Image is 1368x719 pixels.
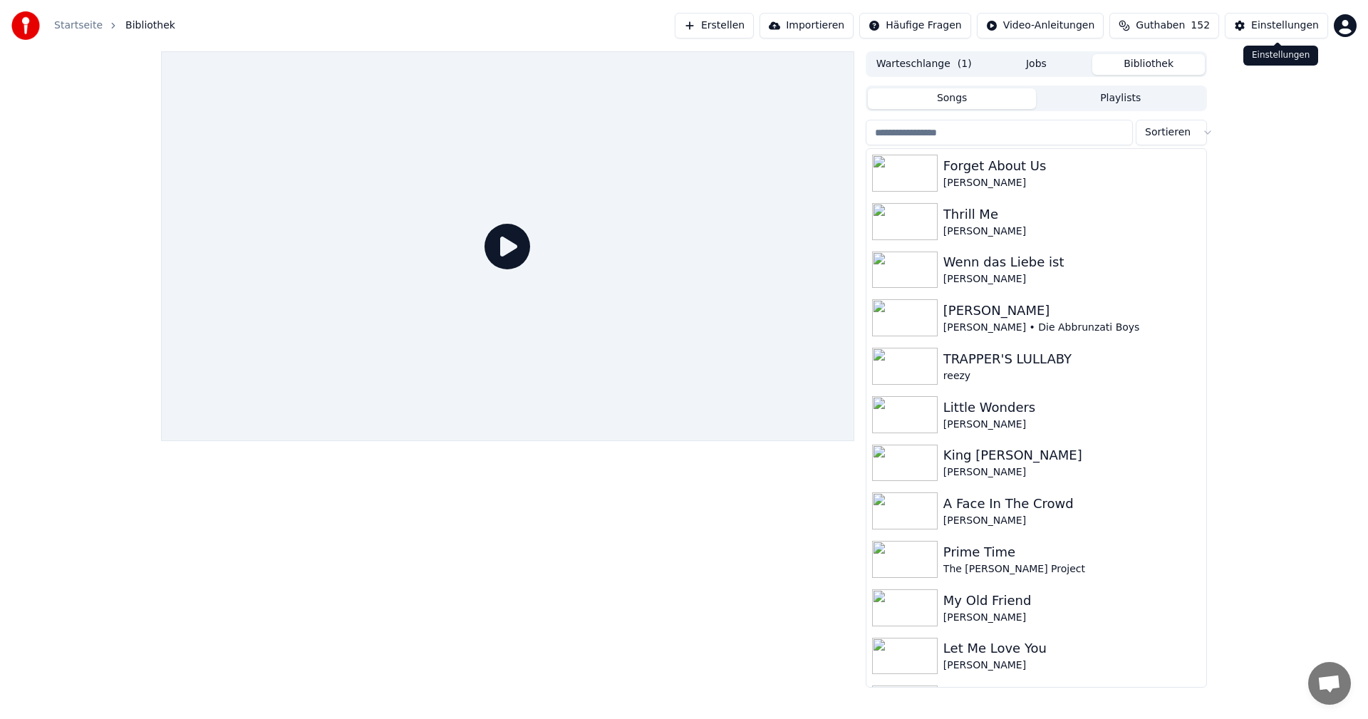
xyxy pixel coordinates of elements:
[943,465,1201,480] div: [PERSON_NAME]
[868,54,980,75] button: Warteschlange
[1145,125,1191,140] span: Sortieren
[1191,19,1210,33] span: 152
[943,176,1201,190] div: [PERSON_NAME]
[943,156,1201,176] div: Forget About Us
[943,272,1201,286] div: [PERSON_NAME]
[943,321,1201,335] div: [PERSON_NAME] • Die Abbrunzati Boys
[125,19,175,33] span: Bibliothek
[943,349,1201,369] div: TRAPPER'S LULLABY
[868,88,1037,109] button: Songs
[943,638,1201,658] div: Let Me Love You
[980,54,1093,75] button: Jobs
[54,19,103,33] a: Startseite
[943,591,1201,611] div: My Old Friend
[943,542,1201,562] div: Prime Time
[1251,19,1319,33] div: Einstellungen
[859,13,971,38] button: Häufige Fragen
[943,562,1201,576] div: The [PERSON_NAME] Project
[54,19,175,33] nav: breadcrumb
[943,398,1201,418] div: Little Wonders
[977,13,1104,38] button: Video-Anleitungen
[943,252,1201,272] div: Wenn das Liebe ist
[675,13,754,38] button: Erstellen
[943,494,1201,514] div: A Face In The Crowd
[958,57,972,71] span: ( 1 )
[11,11,40,40] img: youka
[1243,46,1318,66] div: Einstellungen
[1036,88,1205,109] button: Playlists
[943,658,1201,673] div: [PERSON_NAME]
[943,445,1201,465] div: King [PERSON_NAME]
[1225,13,1328,38] button: Einstellungen
[1109,13,1219,38] button: Guthaben152
[943,205,1201,224] div: Thrill Me
[943,369,1201,383] div: reezy
[1308,662,1351,705] a: Chat öffnen
[760,13,854,38] button: Importieren
[1092,54,1205,75] button: Bibliothek
[943,224,1201,239] div: [PERSON_NAME]
[943,514,1201,528] div: [PERSON_NAME]
[943,301,1201,321] div: [PERSON_NAME]
[1136,19,1185,33] span: Guthaben
[943,418,1201,432] div: [PERSON_NAME]
[943,611,1201,625] div: [PERSON_NAME]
